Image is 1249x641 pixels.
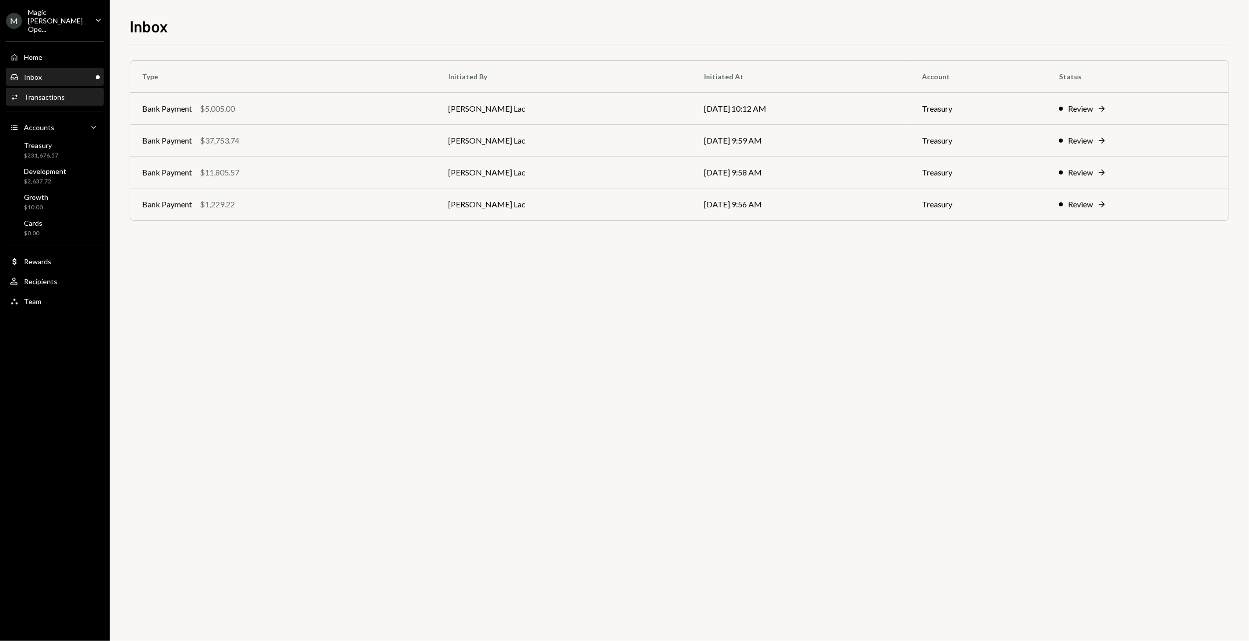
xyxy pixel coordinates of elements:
div: $37,753.74 [200,135,239,147]
div: $5,005.00 [200,103,235,115]
div: $231,676.57 [24,152,58,160]
div: Review [1068,103,1093,115]
div: Accounts [24,123,54,132]
div: Review [1068,198,1093,210]
th: Type [130,61,436,93]
td: Treasury [910,93,1047,125]
div: $11,805.57 [200,166,239,178]
div: Cards [24,219,42,227]
div: Review [1068,166,1093,178]
a: Cards$0.00 [6,216,104,240]
td: [DATE] 10:12 AM [692,93,910,125]
div: Review [1068,135,1093,147]
a: Accounts [6,118,104,136]
th: Initiated At [692,61,910,93]
div: Growth [24,193,48,201]
th: Initiated By [436,61,692,93]
div: Bank Payment [142,135,192,147]
div: Bank Payment [142,198,192,210]
div: Transactions [24,93,65,101]
td: Treasury [910,157,1047,188]
th: Status [1047,61,1229,93]
td: Treasury [910,125,1047,157]
td: [DATE] 9:56 AM [692,188,910,220]
div: Treasury [24,141,58,150]
td: [DATE] 9:59 AM [692,125,910,157]
td: [PERSON_NAME] Lac [436,157,692,188]
div: $1,229.22 [200,198,235,210]
div: $10.00 [24,203,48,212]
a: Inbox [6,68,104,86]
div: $0.00 [24,229,42,238]
a: Home [6,48,104,66]
div: Home [24,53,42,61]
td: [PERSON_NAME] Lac [436,93,692,125]
td: [PERSON_NAME] Lac [436,188,692,220]
div: Rewards [24,257,51,266]
a: Team [6,292,104,310]
div: Bank Payment [142,166,192,178]
td: Treasury [910,188,1047,220]
div: $2,637.72 [24,177,66,186]
div: Magic [PERSON_NAME] Ope... [28,8,87,33]
a: Recipients [6,272,104,290]
div: Team [24,297,41,306]
div: M [6,13,22,29]
td: [PERSON_NAME] Lac [436,125,692,157]
h1: Inbox [130,16,168,36]
th: Account [910,61,1047,93]
td: [DATE] 9:58 AM [692,157,910,188]
div: Recipients [24,277,57,286]
a: Growth$10.00 [6,190,104,214]
a: Rewards [6,252,104,270]
div: Inbox [24,73,42,81]
div: Bank Payment [142,103,192,115]
div: Development [24,167,66,175]
a: Treasury$231,676.57 [6,138,104,162]
a: Transactions [6,88,104,106]
a: Development$2,637.72 [6,164,104,188]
